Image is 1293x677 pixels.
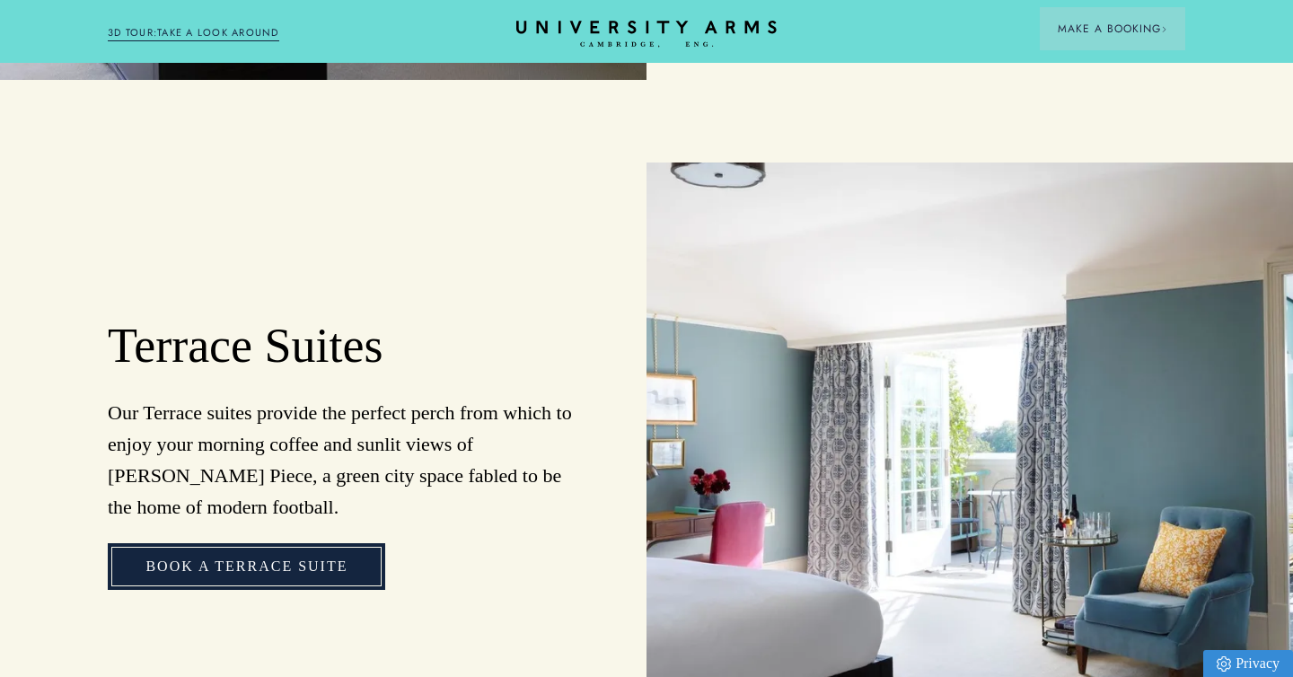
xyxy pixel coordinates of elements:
[1203,650,1293,677] a: Privacy
[1161,26,1167,32] img: Arrow icon
[1217,656,1231,672] img: Privacy
[108,397,585,523] p: Our Terrace suites provide the perfect perch from which to enjoy your morning coffee and sunlit v...
[108,543,385,590] a: Book a Terrace Suite
[1058,21,1167,37] span: Make a Booking
[108,317,585,376] h2: Terrace Suites
[1040,7,1185,50] button: Make a BookingArrow icon
[516,21,777,48] a: Home
[108,25,279,41] a: 3D TOUR:TAKE A LOOK AROUND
